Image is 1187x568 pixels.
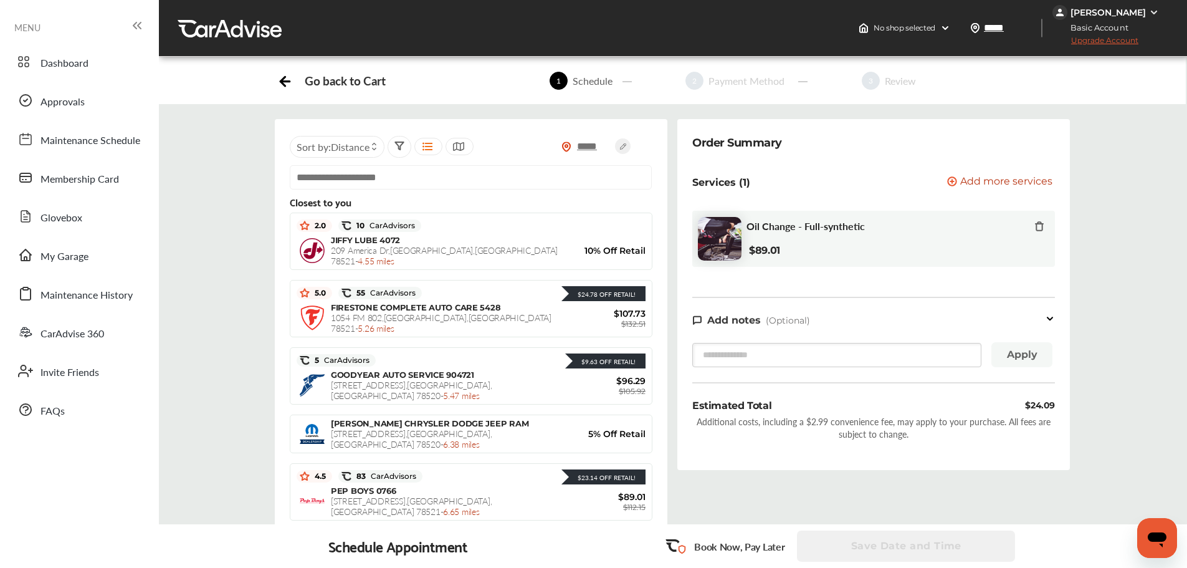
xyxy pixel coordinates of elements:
span: PEP BOYS 0766 [331,486,396,496]
a: Membership Card [11,161,146,194]
img: caradvise_icon.5c74104a.svg [300,355,310,365]
span: 5.47 miles [443,389,479,402]
span: [STREET_ADDRESS] , [GEOGRAPHIC_DATA] , [GEOGRAPHIC_DATA] 78520 - [331,427,492,450]
span: CarAdvise 360 [41,326,104,342]
span: $107.73 [571,308,646,319]
img: location_vector.a44bc228.svg [970,23,980,33]
span: CarAdvisors [365,221,415,230]
span: 5.26 miles [358,322,394,334]
div: $24.09 [1025,398,1055,413]
span: Membership Card [41,171,119,188]
img: jVpblrzwTbfkPYzPPzSLxeg0AAAAASUVORK5CYII= [1052,5,1067,20]
span: 4.55 miles [358,254,394,267]
span: 2.0 [310,221,326,231]
span: Maintenance History [41,287,133,304]
span: $105.92 [619,387,646,396]
img: header-home-logo.8d720a4f.svg [859,23,869,33]
div: Additional costs, including a $2.99 convenience fee, may apply to your purchase. All fees are sub... [692,415,1055,440]
p: Services (1) [692,176,750,188]
span: [STREET_ADDRESS] , [GEOGRAPHIC_DATA] , [GEOGRAPHIC_DATA] 78521 - [331,494,492,517]
a: Approvals [11,84,146,117]
div: Payment Method [703,74,789,88]
img: header-down-arrow.9dd2ce7d.svg [940,23,950,33]
b: $89.01 [749,244,780,256]
div: Estimated Total [692,398,771,413]
span: (Optional) [766,315,810,326]
span: Maintenance Schedule [41,133,140,149]
span: 10% Off Retail [571,245,646,256]
span: CarAdvisors [366,472,416,481]
img: star_icon.59ea9307.svg [300,288,310,298]
a: FAQs [11,393,146,426]
span: [PERSON_NAME] CHRYSLER DODGE JEEP RAM [331,418,528,428]
img: logo-firestone.png [300,306,325,330]
span: Dashboard [41,55,88,72]
span: 1054 FM 802 , [GEOGRAPHIC_DATA] , [GEOGRAPHIC_DATA] 78521 - [331,311,551,334]
span: Oil Change - Full-synthetic [746,220,865,232]
span: MENU [14,22,41,32]
span: GOODYEAR AUTO SERVICE 904721 [331,370,474,380]
img: caradvise_icon.5c74104a.svg [341,221,351,231]
img: WGsFRI8htEPBVLJbROoPRyZpYNWhNONpIPPETTm6eUC0GeLEiAAAAAElFTkSuQmCC [1149,7,1159,17]
span: 4.5 [310,471,326,481]
button: Add more services [947,176,1052,188]
span: Distance [331,140,369,154]
span: CarAdvisors [365,289,416,297]
span: 5 [310,355,369,365]
iframe: Button to launch messaging window [1137,518,1177,558]
div: Closest to you [290,196,652,208]
img: caradvise_icon.5c74104a.svg [341,471,351,481]
img: caradvise_icon.5c74104a.svg [341,288,351,298]
span: 6.65 miles [443,505,479,517]
span: Invite Friends [41,365,99,381]
span: Sort by : [297,140,369,154]
img: location_vector_orange.38f05af8.svg [561,142,571,152]
span: $132.51 [621,319,646,329]
span: $96.29 [571,375,646,387]
div: Go back to Cart [305,74,385,88]
img: logo-pepboys.png [300,489,325,514]
div: [PERSON_NAME] [1070,7,1146,18]
span: 3 [862,72,880,90]
span: [STREET_ADDRESS] , [GEOGRAPHIC_DATA] , [GEOGRAPHIC_DATA] 78520 - [331,378,492,402]
span: FAQs [41,403,65,420]
span: 2 [685,72,703,90]
span: 5% Off Retail [571,428,646,440]
span: 83 [351,471,416,481]
span: Basic Account [1054,21,1138,34]
span: Approvals [41,94,85,110]
div: Order Summary [692,134,782,152]
a: CarAdvise 360 [11,316,146,349]
a: Glovebox [11,200,146,233]
img: logo-jiffylube.png [300,238,325,263]
div: $9.63 Off Retail! [575,357,636,366]
img: star_icon.59ea9307.svg [300,221,310,231]
span: 10 [351,221,415,231]
div: $23.14 Off Retail! [571,473,636,482]
span: Add more services [960,176,1052,188]
div: $24.78 Off Retail! [571,290,636,299]
a: Maintenance Schedule [11,123,146,155]
span: Add notes [707,314,761,326]
a: Dashboard [11,46,146,78]
span: FIRESTONE COMPLETE AUTO CARE 5428 [331,302,500,312]
img: note-icon.db9493fa.svg [692,315,702,325]
img: header-divider.bc55588e.svg [1041,19,1042,37]
span: No shop selected [874,23,935,33]
span: CarAdvisors [319,356,369,365]
img: logo-mopar.png [300,424,325,443]
div: Schedule [568,74,617,88]
a: Maintenance History [11,277,146,310]
span: JIFFY LUBE 4072 [331,235,400,245]
button: Apply [991,342,1052,367]
span: $89.01 [571,491,646,503]
span: 5.0 [310,288,326,298]
div: Schedule Appointment [328,537,468,555]
span: 55 [351,288,416,298]
div: Review [880,74,921,88]
span: Upgrade Account [1052,36,1138,51]
a: Add more services [947,176,1055,188]
span: $112.15 [623,503,646,512]
a: My Garage [11,239,146,271]
img: star_icon.59ea9307.svg [300,471,310,481]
